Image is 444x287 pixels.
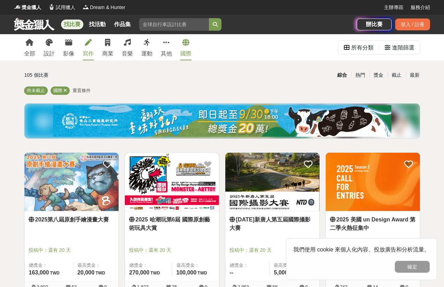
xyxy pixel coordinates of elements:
[384,4,404,11] a: 主辦專區
[351,41,374,55] div: 所有分類
[29,247,114,254] span: 投稿中：還有 20 天
[14,4,41,11] a: Logo獎金獵人
[102,34,113,60] a: 商業
[176,270,197,275] span: 100,000
[392,41,414,55] div: 進階篩選
[197,271,207,275] span: TWD
[125,153,219,211] img: Cover Image
[129,216,215,232] a: 2025 哈潮玩第6屆 國際原創藝術玩具大賞
[111,20,134,29] a: 作品集
[48,4,75,11] a: Logo試用獵人
[77,262,114,269] span: 最高獎金：
[27,88,45,93] span: 尚未截止
[230,270,234,275] span: --
[29,262,69,269] span: 總獎金：
[63,50,74,58] div: 影像
[14,3,21,10] img: Logo
[29,270,49,275] span: 163,000
[141,34,152,60] a: 運動
[83,34,94,60] a: 寫作
[48,3,55,10] img: Logo
[24,153,119,211] img: Cover Image
[229,247,315,254] span: 投稿中：還有 20 天
[357,18,392,30] a: 辦比賽
[24,50,35,58] div: 全部
[293,247,430,252] span: 我們使用 cookie 來個人化內容、投放廣告和分析流量。
[63,34,74,60] a: 影像
[274,270,288,275] span: 5,000
[369,69,387,81] div: 獎金
[229,216,315,232] a: [DATE]新唐⼈第五屆國際攝影大賽
[326,153,420,211] img: Cover Image
[53,105,391,137] img: ea6d37ea-8c75-4c97-b408-685919e50f13.jpg
[406,69,424,81] div: 最新
[24,69,156,81] div: 105 個比賽
[225,153,319,211] img: Cover Image
[274,262,315,269] span: 最高獎金：
[395,261,430,273] button: 確定
[351,69,369,81] div: 熱門
[77,270,95,275] span: 20,000
[82,3,89,10] img: Logo
[86,20,108,29] a: 找活動
[50,271,59,275] span: TWD
[180,50,191,58] div: 國際
[83,50,94,58] div: 寫作
[61,20,83,29] a: 找比賽
[176,262,215,269] span: 最高獎金：
[330,216,416,232] a: 2025 美國 un Design Award 第二季火熱征集中
[102,50,113,58] div: 商業
[90,4,125,11] span: Dream & Hunter
[129,270,150,275] span: 270,000
[141,50,152,58] div: 運動
[122,50,133,58] div: 音樂
[161,34,172,60] a: 其他
[150,271,160,275] span: TWD
[96,271,105,275] span: TWD
[139,18,209,31] input: 全球自行車設計比賽
[387,69,406,81] div: 截止
[122,34,133,60] a: 音樂
[230,262,265,269] span: 總獎金：
[53,88,62,93] span: 國際
[395,18,430,30] div: 登入 / 註冊
[24,34,35,60] a: 全部
[129,247,215,254] span: 投稿中：還有 20 天
[22,4,41,11] span: 獎金獵人
[129,262,168,269] span: 總獎金：
[44,34,55,60] a: 設計
[161,50,172,58] div: 其他
[411,4,430,11] a: 服務介紹
[56,4,75,11] span: 試用獵人
[73,88,91,93] span: 重置條件
[82,4,125,11] a: LogoDream & Hunter
[44,50,55,58] div: 設計
[180,34,191,60] a: 國際
[29,216,114,224] a: 2025第八屆原創手繪漫畫大賽
[333,69,351,81] div: 綜合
